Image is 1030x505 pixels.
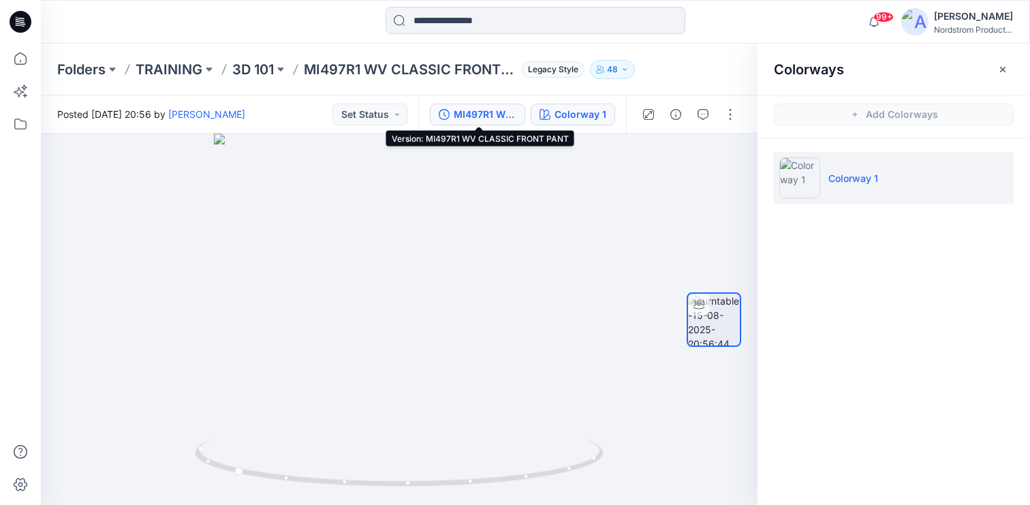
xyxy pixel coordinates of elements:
a: TRAINING [136,60,202,79]
button: Colorway 1 [531,104,615,125]
span: 99+ [873,12,894,22]
div: Nordstrom Product... [934,25,1013,35]
p: MI497R1 WV CLASSIC FRONT PANT [304,60,516,79]
div: MI497R1 WV CLASSIC FRONT PANT [454,107,516,122]
a: [PERSON_NAME] [168,108,245,120]
button: Details [665,104,687,125]
h2: Colorways [774,61,844,78]
div: [PERSON_NAME] [934,8,1013,25]
p: 48 [607,62,618,77]
div: Colorway 1 [555,107,606,122]
span: Posted [DATE] 20:56 by [57,107,245,121]
span: Legacy Style [522,61,584,78]
img: turntable-15-08-2025-20:56:44 [688,294,740,346]
img: avatar [901,8,928,35]
button: Legacy Style [516,60,584,79]
button: MI497R1 WV CLASSIC FRONT PANT [430,104,525,125]
p: Colorway 1 [828,171,878,185]
a: Folders [57,60,106,79]
button: 48 [590,60,635,79]
img: Colorway 1 [779,157,820,198]
a: 3D 101 [232,60,274,79]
